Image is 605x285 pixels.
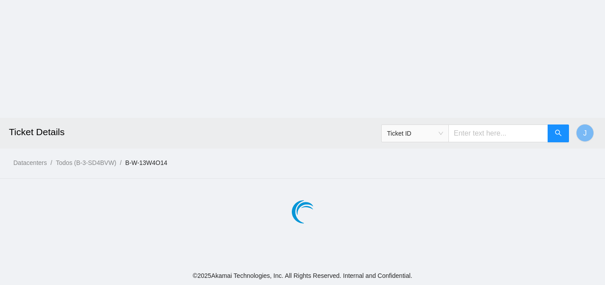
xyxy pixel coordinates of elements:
input: Enter text here... [448,124,548,142]
span: / [120,159,122,166]
a: Datacenters [13,159,47,166]
button: J [576,124,594,142]
a: B-W-13W4O14 [125,159,167,166]
h2: Ticket Details [9,118,420,146]
span: search [555,129,562,138]
span: J [583,128,587,139]
button: search [548,124,569,142]
a: Todos (B-3-SD4BVW) [56,159,116,166]
span: / [50,159,52,166]
span: Ticket ID [387,127,443,140]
